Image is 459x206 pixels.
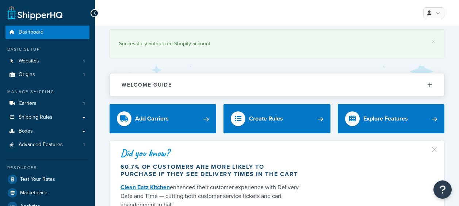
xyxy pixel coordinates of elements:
div: Successfully authorized Shopify account [119,39,435,49]
a: Origins1 [5,68,89,81]
span: Carriers [19,100,37,107]
a: Boxes [5,125,89,138]
a: Explore Features [338,104,444,133]
div: Manage Shipping [5,89,89,95]
a: Clean Eatz Kitchen [121,183,170,191]
span: Origins [19,72,35,78]
a: × [432,39,435,45]
a: Test Your Rates [5,173,89,186]
a: Marketplace [5,186,89,199]
span: Websites [19,58,39,64]
div: Did you know? [121,148,299,158]
span: Shipping Rules [19,114,53,121]
span: 1 [83,142,85,148]
a: Carriers1 [5,97,89,110]
a: Add Carriers [110,104,216,133]
li: Origins [5,68,89,81]
span: Test Your Rates [20,176,55,183]
div: Create Rules [249,114,283,124]
span: Boxes [19,128,33,134]
span: 1 [83,72,85,78]
li: Advanced Features [5,138,89,152]
span: 1 [83,100,85,107]
span: Dashboard [19,29,43,35]
button: Welcome Guide [110,73,444,96]
a: Create Rules [223,104,330,133]
li: Websites [5,54,89,68]
h2: Welcome Guide [122,82,172,88]
li: Carriers [5,97,89,110]
div: Resources [5,165,89,171]
span: Marketplace [20,190,47,196]
a: Websites1 [5,54,89,68]
a: Dashboard [5,26,89,39]
span: Advanced Features [19,142,63,148]
div: Add Carriers [135,114,169,124]
button: Open Resource Center [433,180,452,199]
a: Shipping Rules [5,111,89,124]
span: 1 [83,58,85,64]
div: Basic Setup [5,46,89,53]
div: 60.7% of customers are more likely to purchase if they see delivery times in the cart [121,163,299,178]
a: Advanced Features1 [5,138,89,152]
div: Explore Features [363,114,408,124]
